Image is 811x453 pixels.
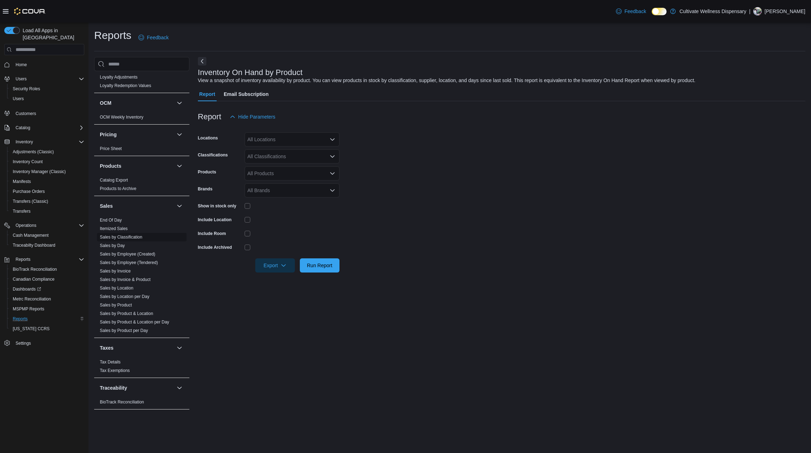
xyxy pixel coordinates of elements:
span: Loyalty Adjustments [100,74,138,80]
span: Home [13,60,84,69]
button: Adjustments (Classic) [7,147,87,157]
span: Inventory [13,138,84,146]
button: Pricing [100,131,174,138]
span: Price Sheet [100,146,122,151]
a: Sales by Product & Location [100,311,153,316]
button: Open list of options [330,188,335,193]
button: Purchase Orders [7,187,87,196]
button: Catalog [13,124,33,132]
span: Traceabilty Dashboard [10,241,84,250]
button: Metrc Reconciliation [7,294,87,304]
span: Inventory Count [13,159,43,165]
a: MSPMP Reports [10,305,47,313]
span: Metrc Reconciliation [13,296,51,302]
span: Email Subscription [224,87,269,101]
span: Export [259,258,291,273]
span: Traceabilty Dashboard [13,242,55,248]
div: Taxes [94,358,189,378]
button: Open list of options [330,137,335,142]
span: Manifests [13,179,31,184]
button: Reports [1,254,87,264]
button: Operations [1,220,87,230]
span: Manifests [10,177,84,186]
div: Loyalty [94,73,189,93]
a: Sales by Employee (Tendered) [100,260,158,265]
span: Canadian Compliance [13,276,55,282]
span: Inventory Count [10,157,84,166]
button: Customers [1,108,87,118]
a: Users [10,94,27,103]
span: Purchase Orders [13,189,45,194]
a: Sales by Classification [100,235,142,240]
button: Taxes [175,344,184,352]
label: Show in stock only [198,203,236,209]
a: Home [13,61,30,69]
button: Manifests [7,177,87,187]
label: Locations [198,135,218,141]
button: Sales [175,202,184,210]
button: Hide Parameters [227,110,278,124]
button: Run Report [300,258,339,273]
button: Transfers (Classic) [7,196,87,206]
nav: Complex example [4,57,84,367]
a: Inventory Manager (Classic) [10,167,69,176]
a: Tax Details [100,360,121,365]
button: Traceability [175,384,184,392]
p: | [749,7,750,16]
span: Reports [13,316,28,322]
button: Traceability [100,384,174,391]
button: Export [255,258,295,273]
a: Products to Archive [100,186,136,191]
a: Feedback [136,30,171,45]
a: Loyalty Redemption Values [100,83,151,88]
span: Feedback [147,34,169,41]
button: Catalog [1,123,87,133]
span: BioTrack Reconciliation [100,399,144,405]
h3: Inventory On Hand by Product [198,68,303,77]
h3: Traceability [100,384,127,391]
div: OCM [94,113,189,124]
h3: OCM [100,99,112,107]
a: Purchase Orders [10,187,48,196]
span: Transfers (Classic) [13,199,48,204]
span: Reports [16,257,30,262]
a: Settings [13,339,34,348]
button: Sales [100,202,174,210]
a: Manifests [10,177,34,186]
button: Users [7,94,87,104]
span: Sales by Invoice & Product [100,277,150,282]
a: Metrc Reconciliation [10,295,54,303]
span: Sales by Product [100,302,132,308]
a: Itemized Sales [100,226,128,231]
a: Sales by Product & Location per Day [100,320,169,325]
button: Users [13,75,29,83]
span: Sales by Product & Location per Day [100,319,169,325]
a: Sales by Day [100,243,125,248]
a: Tax Exemptions [100,368,130,373]
span: Catalog [13,124,84,132]
h3: Products [100,162,121,170]
button: MSPMP Reports [7,304,87,314]
button: Open list of options [330,154,335,159]
button: Reports [13,255,33,264]
button: [US_STATE] CCRS [7,324,87,334]
a: Adjustments (Classic) [10,148,57,156]
div: Grender Wilborn [753,7,762,16]
button: OCM [100,99,174,107]
button: Security Roles [7,84,87,94]
button: Inventory [1,137,87,147]
span: Users [10,94,84,103]
span: Washington CCRS [10,325,84,333]
button: Transfers [7,206,87,216]
span: Report [199,87,215,101]
a: Dashboards [7,284,87,294]
h3: Sales [100,202,113,210]
div: Traceability [94,398,189,409]
span: Reports [10,315,84,323]
span: Sales by Employee (Created) [100,251,155,257]
span: Security Roles [13,86,40,92]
